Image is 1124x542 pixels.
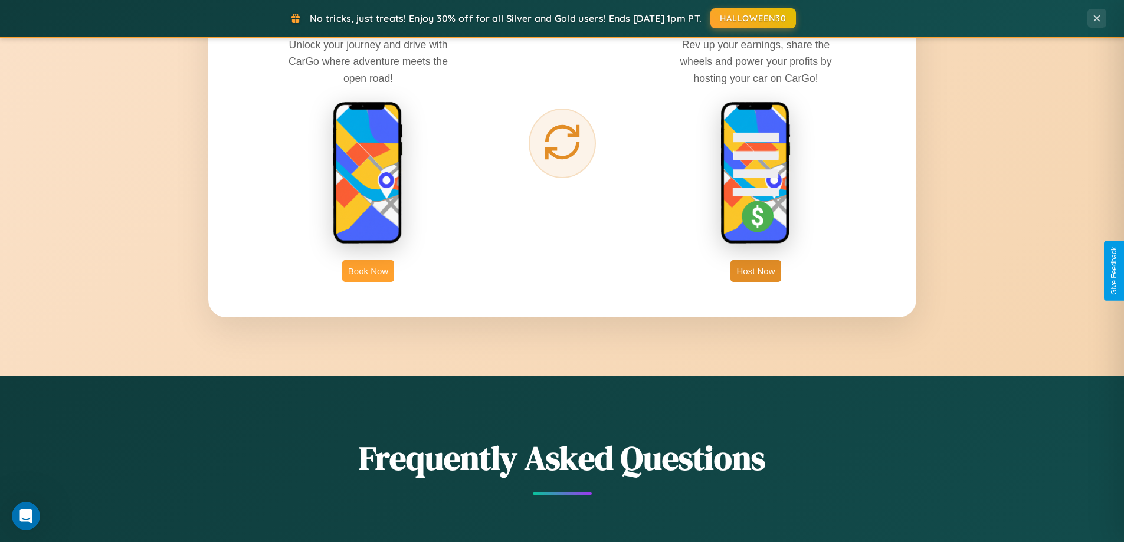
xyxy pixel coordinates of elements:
span: No tricks, just treats! Enjoy 30% off for all Silver and Gold users! Ends [DATE] 1pm PT. [310,12,702,24]
h2: Frequently Asked Questions [208,435,916,481]
button: Host Now [730,260,781,282]
iframe: Intercom live chat [12,502,40,530]
button: HALLOWEEN30 [710,8,796,28]
div: Give Feedback [1110,247,1118,295]
img: rent phone [333,101,404,245]
button: Book Now [342,260,394,282]
p: Unlock your journey and drive with CarGo where adventure meets the open road! [280,37,457,86]
img: host phone [720,101,791,245]
p: Rev up your earnings, share the wheels and power your profits by hosting your car on CarGo! [667,37,844,86]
